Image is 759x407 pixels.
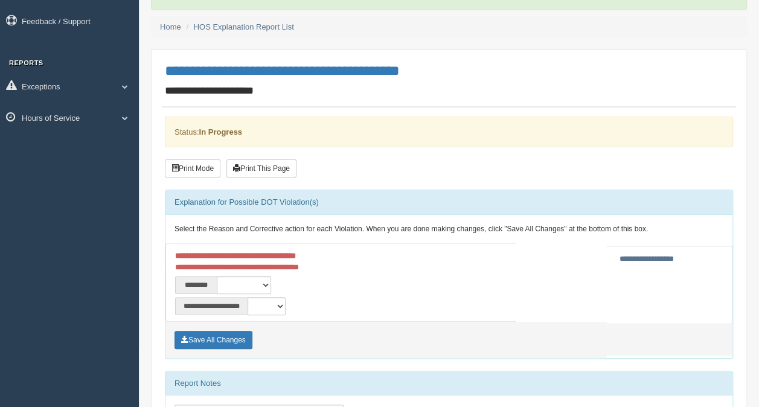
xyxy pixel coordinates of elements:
[165,215,732,244] div: Select the Reason and Corrective action for each Violation. When you are done making changes, cli...
[175,331,252,349] button: Save
[165,117,733,147] div: Status:
[165,371,732,396] div: Report Notes
[226,159,296,178] button: Print This Page
[165,190,732,214] div: Explanation for Possible DOT Violation(s)
[160,22,181,31] a: Home
[199,127,242,136] strong: In Progress
[165,159,220,178] button: Print Mode
[194,22,294,31] a: HOS Explanation Report List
